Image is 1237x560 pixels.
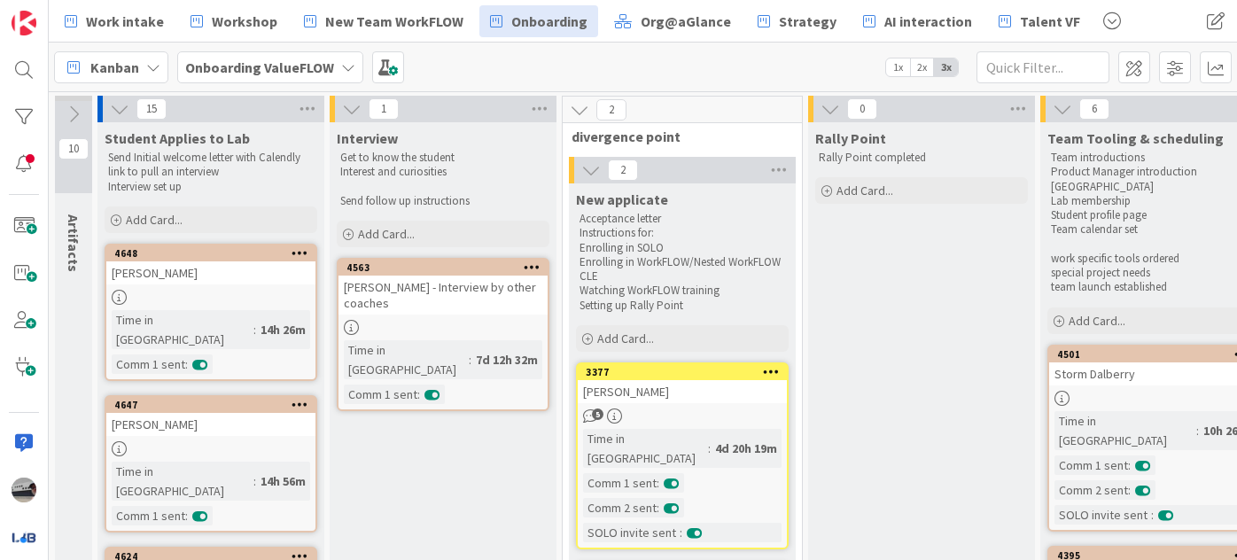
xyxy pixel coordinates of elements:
[340,151,546,165] p: Get to know the student
[337,129,398,147] span: Interview
[479,5,598,37] a: Onboarding
[578,364,787,403] div: 3377[PERSON_NAME]
[779,11,836,32] span: Strategy
[256,471,310,491] div: 14h 56m
[136,98,167,120] span: 15
[1054,505,1151,525] div: SOLO invite sent
[580,226,785,240] p: Instructions for:
[180,5,288,37] a: Workshop
[338,276,548,315] div: [PERSON_NAME] - Interview by other coaches
[12,11,36,35] img: Visit kanbanzone.com
[578,380,787,403] div: [PERSON_NAME]
[106,245,315,261] div: 4648
[114,399,315,411] div: 4647
[580,284,785,298] p: Watching WorkFLOW training
[580,299,785,313] p: Setting up Rally Point
[1151,505,1154,525] span: :
[586,366,787,378] div: 3377
[358,226,415,242] span: Add Card...
[884,11,972,32] span: AI interaction
[847,98,877,120] span: 0
[256,320,310,339] div: 14h 26m
[988,5,1091,37] a: Talent VF
[90,57,139,78] span: Kanban
[293,5,474,37] a: New Team WorkFLOW
[112,354,185,374] div: Comm 1 sent
[108,180,314,194] p: Interview set up
[112,310,253,349] div: Time in [GEOGRAPHIC_DATA]
[583,473,657,493] div: Comm 1 sent
[747,5,847,37] a: Strategy
[597,331,654,346] span: Add Card...
[1047,129,1224,147] span: Team Tooling & scheduling
[106,245,315,284] div: 4648[PERSON_NAME]
[580,255,785,284] p: Enrolling in WorkFLOW/Nested WorkFLOW CLE
[583,429,708,468] div: Time in [GEOGRAPHIC_DATA]
[338,260,548,276] div: 4563
[1128,480,1131,500] span: :
[576,191,668,208] span: New applicate
[934,58,958,76] span: 3x
[65,214,82,272] span: Artifacts
[608,159,638,181] span: 2
[1054,480,1128,500] div: Comm 2 sent
[185,58,334,76] b: Onboarding ValueFLOW
[112,462,253,501] div: Time in [GEOGRAPHIC_DATA]
[106,413,315,436] div: [PERSON_NAME]
[212,11,277,32] span: Workshop
[105,395,317,533] a: 4647[PERSON_NAME]Time in [GEOGRAPHIC_DATA]:14h 56mComm 1 sent:
[580,241,785,255] p: Enrolling in SOLO
[344,385,417,404] div: Comm 1 sent
[417,385,420,404] span: :
[106,261,315,284] div: [PERSON_NAME]
[583,498,657,517] div: Comm 2 sent
[1196,421,1199,440] span: :
[852,5,983,37] a: AI interaction
[105,129,250,147] span: Student Applies to Lab
[337,258,549,411] a: 4563[PERSON_NAME] - Interview by other coachesTime in [GEOGRAPHIC_DATA]:7d 12h 32mComm 1 sent:
[641,11,731,32] span: Org@aGlance
[325,11,463,32] span: New Team WorkFLOW
[680,523,682,542] span: :
[657,473,659,493] span: :
[114,247,315,260] div: 4648
[12,478,36,502] img: jB
[511,11,587,32] span: Onboarding
[886,58,910,76] span: 1x
[576,362,789,549] a: 3377[PERSON_NAME]Time in [GEOGRAPHIC_DATA]:4d 20h 19mComm 1 sent:Comm 2 sent:SOLO invite sent:
[185,506,188,525] span: :
[836,183,893,198] span: Add Card...
[344,340,469,379] div: Time in [GEOGRAPHIC_DATA]
[819,151,1024,165] p: Rally Point completed
[583,523,680,542] div: SOLO invite sent
[910,58,934,76] span: 2x
[106,397,315,413] div: 4647
[106,397,315,436] div: 4647[PERSON_NAME]
[1079,98,1109,120] span: 6
[578,364,787,380] div: 3377
[471,350,542,369] div: 7d 12h 32m
[86,11,164,32] span: Work intake
[1054,455,1128,475] div: Comm 1 sent
[58,138,89,159] span: 10
[54,5,175,37] a: Work intake
[711,439,782,458] div: 4d 20h 19m
[369,98,399,120] span: 1
[1054,411,1196,450] div: Time in [GEOGRAPHIC_DATA]
[338,260,548,315] div: 4563[PERSON_NAME] - Interview by other coaches
[340,165,546,179] p: Interest and curiosities
[253,320,256,339] span: :
[108,151,314,180] p: Send Initial welcome letter with Calendly link to pull an interview
[340,194,546,208] p: Send follow up instructions
[1128,455,1131,475] span: :
[112,506,185,525] div: Comm 1 sent
[708,439,711,458] span: :
[126,212,183,228] span: Add Card...
[596,99,626,121] span: 2
[1020,11,1080,32] span: Talent VF
[603,5,742,37] a: Org@aGlance
[12,525,36,549] img: avatar
[469,350,471,369] span: :
[976,51,1109,83] input: Quick Filter...
[346,261,548,274] div: 4563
